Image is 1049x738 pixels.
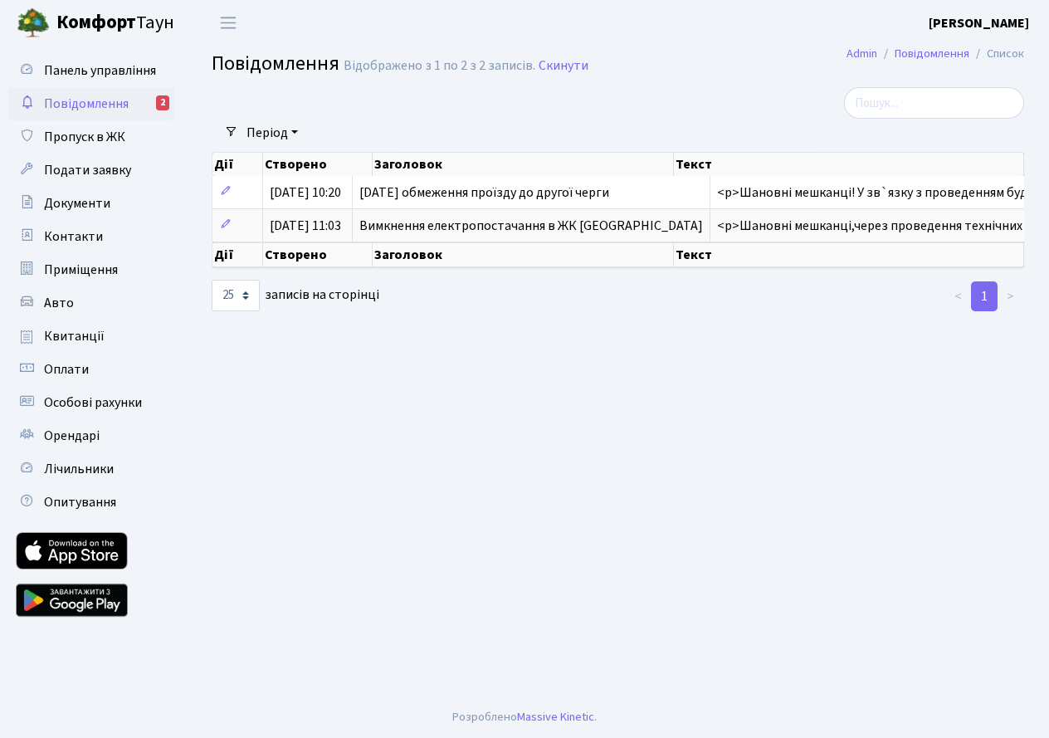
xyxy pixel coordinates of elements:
[44,294,74,312] span: Авто
[212,153,263,176] th: Дії
[44,194,110,213] span: Документи
[212,280,260,311] select: записів на сторінці
[270,183,341,202] span: [DATE] 10:20
[8,353,174,386] a: Оплати
[44,493,116,511] span: Опитування
[929,14,1029,32] b: [PERSON_NAME]
[156,95,169,110] div: 2
[359,217,703,235] span: Вимкнення електропостачання в ЖК [GEOGRAPHIC_DATA]
[44,327,105,345] span: Квитанції
[8,120,174,154] a: Пропуск в ЖК
[44,61,156,80] span: Панель управління
[56,9,136,36] b: Комфорт
[8,286,174,320] a: Авто
[344,58,535,74] div: Відображено з 1 по 2 з 2 записів.
[44,95,129,113] span: Повідомлення
[44,161,131,179] span: Подати заявку
[8,452,174,486] a: Лічильники
[8,154,174,187] a: Подати заявку
[240,119,305,147] a: Період
[8,419,174,452] a: Орендарі
[8,87,174,120] a: Повідомлення2
[517,708,594,726] a: Massive Kinetic
[44,460,114,478] span: Лічильники
[539,58,588,74] a: Скинути
[8,486,174,519] a: Опитування
[847,45,877,62] a: Admin
[8,54,174,87] a: Панель управління
[44,227,103,246] span: Контакти
[359,183,609,202] span: [DATE] обмеження проїзду до другої черги
[17,7,50,40] img: logo.png
[8,320,174,353] a: Квитанції
[8,386,174,419] a: Особові рахунки
[212,49,339,78] span: Повідомлення
[270,217,341,235] span: [DATE] 11:03
[44,393,142,412] span: Особові рахунки
[263,242,373,267] th: Створено
[373,242,674,267] th: Заголовок
[969,45,1024,63] li: Список
[844,87,1024,119] input: Пошук...
[971,281,998,311] a: 1
[674,242,1024,267] th: Текст
[44,427,100,445] span: Орендарі
[212,242,263,267] th: Дії
[8,220,174,253] a: Контакти
[212,280,379,311] label: записів на сторінці
[263,153,373,176] th: Створено
[56,9,174,37] span: Таун
[8,187,174,220] a: Документи
[895,45,969,62] a: Повідомлення
[674,153,1024,176] th: Текст
[44,128,125,146] span: Пропуск в ЖК
[452,708,597,726] div: Розроблено .
[822,37,1049,71] nav: breadcrumb
[8,253,174,286] a: Приміщення
[929,13,1029,33] a: [PERSON_NAME]
[207,9,249,37] button: Переключити навігацію
[44,261,118,279] span: Приміщення
[373,153,674,176] th: Заголовок
[44,360,89,379] span: Оплати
